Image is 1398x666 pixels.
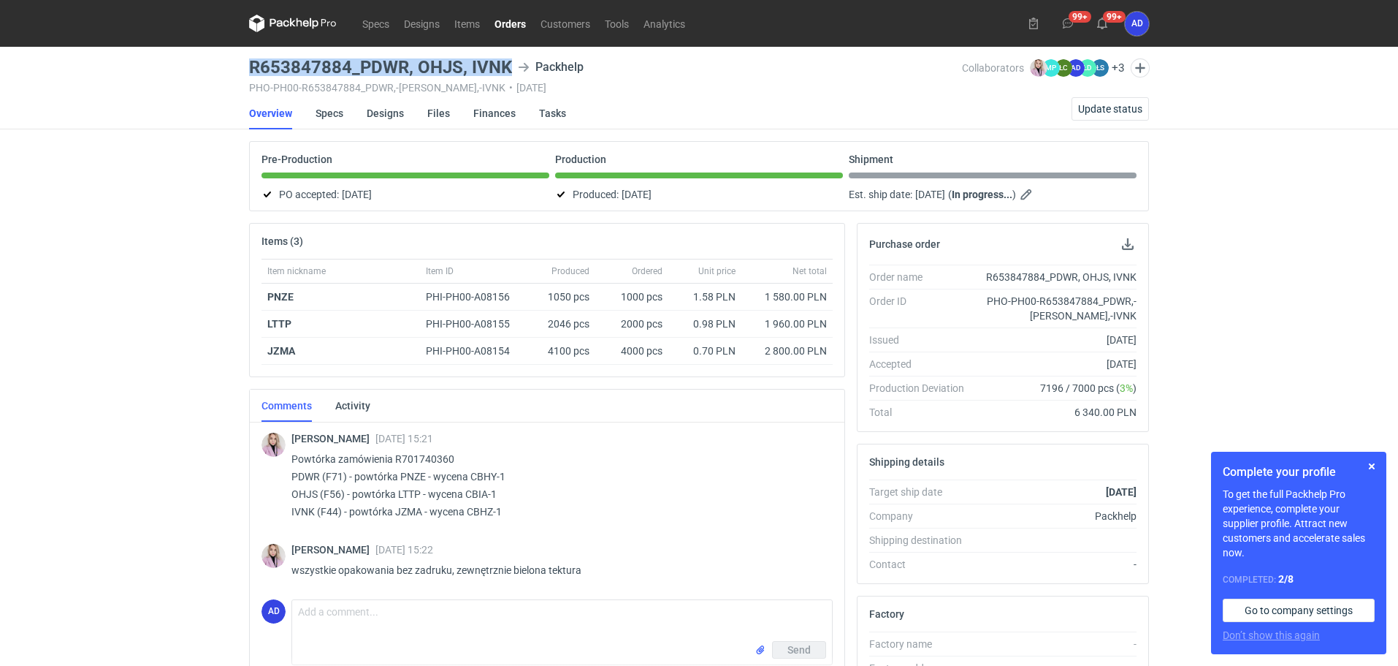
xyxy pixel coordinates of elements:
div: PHI-PH00-A08154 [426,344,524,358]
div: 4100 pcs [530,338,595,365]
div: Anita Dolczewska [1125,12,1149,36]
div: 4000 pcs [595,338,668,365]
a: Designs [367,97,404,129]
button: 99+ [1090,12,1114,35]
span: [PERSON_NAME] [291,433,375,444]
a: Tools [597,15,636,32]
div: PHI-PH00-A08155 [426,317,524,331]
span: Update status [1078,104,1142,114]
div: Company [869,509,976,523]
h1: Complete your profile [1223,463,1375,481]
span: [DATE] [915,186,945,203]
span: Item ID [426,265,454,277]
h3: R653847884_PDWR, OHJS, IVNK [249,58,512,76]
div: Shipping destination [869,533,976,548]
div: 2 800.00 PLN [747,344,827,358]
a: Tasks [539,97,566,129]
div: 6 340.00 PLN [976,405,1137,420]
a: Activity [335,390,370,422]
span: [DATE] [622,186,652,203]
figcaption: AD [1067,59,1085,77]
span: Net total [792,265,827,277]
div: Factory name [869,637,976,651]
a: Files [427,97,450,129]
a: Designs [397,15,447,32]
span: • [509,82,513,94]
p: To get the full Packhelp Pro experience, complete your supplier profile. Attract new customers an... [1223,487,1375,560]
span: [DATE] [342,186,372,203]
svg: Packhelp Pro [249,15,337,32]
div: 2046 pcs [530,311,595,338]
span: Produced [551,265,589,277]
figcaption: AD [261,599,286,624]
div: 2000 pcs [595,311,668,338]
em: ) [1012,189,1016,200]
div: Packhelp [976,509,1137,523]
span: Item nickname [267,265,326,277]
button: Edit collaborators [1131,58,1150,77]
div: 1 960.00 PLN [747,317,827,331]
div: Target ship date [869,485,976,499]
img: Klaudia Wiśniewska [261,433,286,457]
figcaption: AD [1125,12,1149,36]
div: Completed: [1223,572,1375,587]
div: 1000 pcs [595,284,668,311]
button: Download PO [1119,235,1137,253]
span: [DATE] 15:22 [375,544,433,556]
div: Accepted [869,357,976,371]
a: Finances [473,97,516,129]
button: Don’t show this again [1223,628,1320,643]
strong: LTTP [267,318,291,330]
div: Est. ship date: [849,186,1137,203]
strong: In progress... [952,189,1012,200]
p: Pre-Production [261,154,332,165]
a: Customers [533,15,597,32]
span: Ordered [632,265,662,277]
div: Order ID [869,294,976,323]
div: PHI-PH00-A08156 [426,290,524,304]
div: 1.58 PLN [674,290,736,304]
div: R653847884_PDWR, OHJS, IVNK [976,270,1137,284]
figcaption: ŁS [1091,59,1109,77]
span: Unit price [698,265,736,277]
h2: Factory [869,608,904,620]
img: Klaudia Wiśniewska [1030,59,1047,77]
div: 1 580.00 PLN [747,290,827,304]
div: [DATE] [976,333,1137,347]
button: +3 [1112,61,1125,75]
em: ( [948,189,952,200]
button: Edit estimated shipping date [1019,186,1036,203]
h2: Items (3) [261,235,303,247]
div: Produced: [555,186,843,203]
span: 3% [1120,382,1133,394]
div: Production Deviation [869,381,976,396]
button: Skip for now [1363,458,1380,475]
a: Overview [249,97,292,129]
div: 1050 pcs [530,284,595,311]
div: Order name [869,270,976,284]
div: 0.98 PLN [674,317,736,331]
figcaption: ŁD [1079,59,1096,77]
span: [DATE] 15:21 [375,433,433,444]
strong: 2 / 8 [1278,573,1294,585]
a: Orders [487,15,533,32]
strong: JZMA [267,345,295,357]
button: 99+ [1056,12,1080,35]
div: Issued [869,333,976,347]
div: PHO-PH00-R653847884_PDWR,-[PERSON_NAME],-IVNK [976,294,1137,323]
p: Production [555,154,606,165]
img: Klaudia Wiśniewska [261,544,286,568]
div: 0.70 PLN [674,344,736,358]
button: Update status [1072,97,1149,121]
a: Go to company settings [1223,599,1375,622]
a: Specs [355,15,397,32]
a: Specs [316,97,343,129]
div: PHO-PH00-R653847884_PDWR,-[PERSON_NAME],-IVNK [DATE] [249,82,962,94]
a: Items [447,15,487,32]
p: Shipment [849,154,893,165]
a: Analytics [636,15,692,32]
div: Packhelp [518,58,584,76]
div: PO accepted: [261,186,549,203]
